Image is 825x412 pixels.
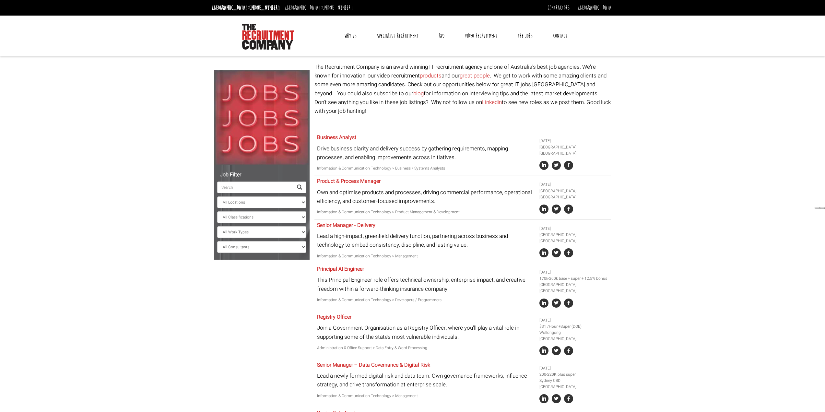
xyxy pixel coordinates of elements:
[420,72,442,80] a: products
[217,182,293,193] input: Search
[413,89,424,98] a: blog
[548,28,572,44] a: Contact
[539,138,609,144] li: [DATE]
[434,28,449,44] a: RPO
[539,371,609,378] li: 200-220K plus super
[317,313,351,321] a: Registry Officer
[539,317,609,324] li: [DATE]
[214,70,310,165] img: Jobs, Jobs, Jobs
[322,4,353,11] a: [PHONE_NUMBER]
[482,98,502,106] a: Linkedin
[460,28,502,44] a: Video Recruitment
[513,28,537,44] a: The Jobs
[539,324,609,330] li: $31 /Hour +Super (DOE)
[539,365,609,371] li: [DATE]
[283,3,354,13] li: [GEOGRAPHIC_DATA]:
[539,378,609,390] li: Sydney CBD [GEOGRAPHIC_DATA]
[539,330,609,342] li: Wollongong [GEOGRAPHIC_DATA]
[242,24,294,50] img: The Recruitment Company
[317,393,535,399] p: Information & Communication Technology > Management
[317,134,356,141] a: Business Analyst
[317,345,535,351] p: Administration & Office Support > Data Entry & Word Processing
[317,324,535,341] p: Join a Government Organisation as a Registry Officer, where you’ll play a vital role in supportin...
[317,371,535,389] p: Lead a newly formed digital risk and data team. Own governance frameworks, influence strategy, an...
[217,172,306,178] h5: Job Filter
[249,4,280,11] a: [PHONE_NUMBER]
[317,361,430,369] a: Senior Manager – Data Governance & Digital Risk
[314,63,611,115] p: The Recruitment Company is an award winning IT recruitment agency and one of Australia's best job...
[339,28,361,44] a: Why Us
[460,72,490,80] a: great people
[548,4,570,11] a: Contractors
[210,3,281,13] li: [GEOGRAPHIC_DATA]:
[578,4,614,11] a: [GEOGRAPHIC_DATA]
[372,28,423,44] a: Specialist Recruitment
